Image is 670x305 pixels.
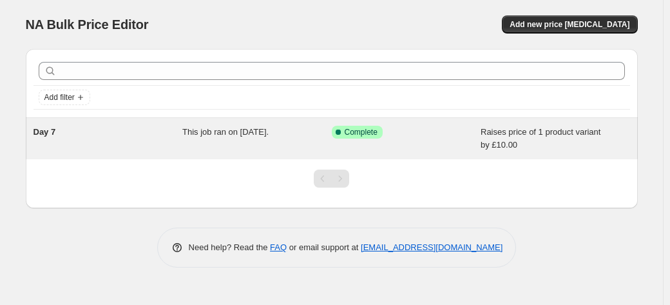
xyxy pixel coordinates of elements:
[33,127,56,137] span: Day 7
[182,127,269,137] span: This job ran on [DATE].
[502,15,637,34] button: Add new price [MEDICAL_DATA]
[314,170,349,188] nav: Pagination
[361,242,503,252] a: [EMAIL_ADDRESS][DOMAIN_NAME]
[345,127,378,137] span: Complete
[39,90,90,105] button: Add filter
[481,127,600,150] span: Raises price of 1 product variant by £10.00
[44,92,75,103] span: Add filter
[510,19,629,30] span: Add new price [MEDICAL_DATA]
[26,17,149,32] span: NA Bulk Price Editor
[189,242,271,252] span: Need help? Read the
[287,242,361,252] span: or email support at
[270,242,287,252] a: FAQ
